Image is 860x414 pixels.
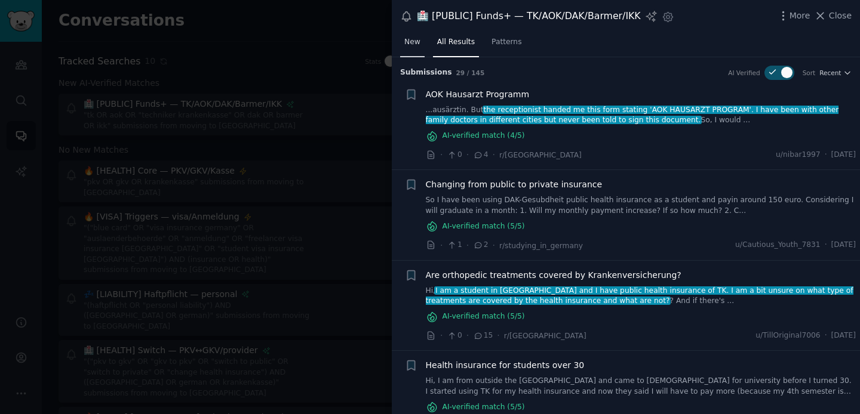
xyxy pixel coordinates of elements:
span: · [825,240,827,251]
span: [DATE] [831,240,856,251]
div: 🏥 [PUBLIC] Funds+ — TK/AOK/DAK/Barmer/IKK [417,9,641,24]
span: · [493,239,495,252]
span: Submission s [400,67,452,78]
span: r/[GEOGRAPHIC_DATA] [499,151,582,159]
span: · [825,330,827,341]
span: 4 [473,150,488,160]
span: · [466,239,469,252]
span: Close [829,10,852,22]
span: More [790,10,810,22]
span: AI-verified match ( 4 /5) [443,131,525,141]
span: u/nibar1997 [776,150,821,160]
a: All Results [433,33,479,57]
span: · [825,150,827,160]
a: New [400,33,425,57]
span: Recent [819,69,841,77]
a: ...ausärztin. Butthe receptionist handed me this form stating 'AOK HAUSARZT PROGRAM'. I have been... [426,105,856,126]
span: [DATE] [831,330,856,341]
div: AI Verified [728,69,760,77]
span: 15 [473,330,493,341]
button: Close [814,10,852,22]
span: I am a student in [GEOGRAPHIC_DATA] and I have public health insurance of TK. I am a bit unsure o... [426,286,853,305]
span: 0 [447,150,462,160]
span: 2 [473,240,488,251]
span: u/Cautious_Youth_7831 [735,240,821,251]
span: · [466,149,469,161]
a: Hi,I am a student in [GEOGRAPHIC_DATA] and I have public health insurance of TK. I am a bit unsur... [426,286,856,307]
span: AI-verified match ( 5 /5) [443,402,525,413]
a: Are orthopedic treatments covered by Krankenversicherung? [426,269,681,282]
a: Changing from public to private insurance [426,178,603,191]
a: So I have been using DAK-Gesubdheit public health insurance as a student and payin around 150 eur... [426,195,856,216]
span: 29 / 145 [456,69,485,76]
a: Patterns [487,33,526,57]
span: · [493,149,495,161]
a: Health insurance for students over 30 [426,359,585,372]
a: Hi, I am from outside the [GEOGRAPHIC_DATA] and came to [DEMOGRAPHIC_DATA] for university before ... [426,376,856,397]
span: 1 [447,240,462,251]
span: r/[GEOGRAPHIC_DATA] [504,332,586,340]
span: Patterns [492,37,521,48]
span: u/TillOriginal7006 [755,330,820,341]
span: AI-verified match ( 5 /5) [443,221,525,232]
span: All Results [437,37,475,48]
span: · [497,329,499,342]
span: 0 [447,330,462,341]
span: · [466,329,469,342]
button: Recent [819,69,852,77]
span: · [440,239,443,252]
span: AI-verified match ( 5 /5) [443,311,525,322]
span: [DATE] [831,150,856,160]
span: New [404,37,420,48]
div: Sort [803,69,816,77]
a: AOK Hausarzt Programm [426,88,530,101]
span: the receptionist handed me this form stating 'AOK HAUSARZT PROGRAM'. I have been with other famil... [426,106,839,125]
span: r/studying_in_germany [499,242,583,250]
span: · [440,149,443,161]
span: · [440,329,443,342]
button: More [777,10,810,22]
